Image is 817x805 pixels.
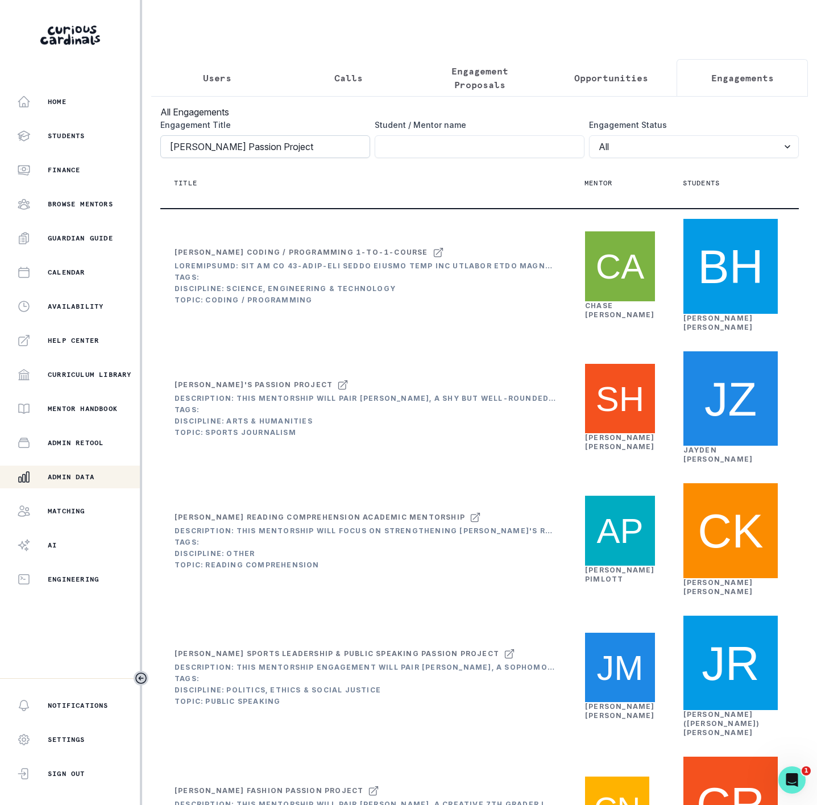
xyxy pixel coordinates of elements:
div: Topic: Public Speaking [175,697,557,706]
a: Chase [PERSON_NAME] [585,301,655,319]
h3: All Engagements [160,105,799,119]
div: Loremipsumd: Sit am co 43-adip-eli seddo eiusmo temp Inc Utlabor etdo magnaaliqua enimadmi veniam... [175,262,557,271]
div: Discipline: Arts & Humanities [175,417,557,426]
p: Settings [48,735,85,744]
p: Availability [48,302,103,311]
p: Browse Mentors [48,200,113,209]
div: Tags: [175,538,557,547]
p: Guardian Guide [48,234,113,243]
p: Calendar [48,268,85,277]
p: Admin Retool [48,438,103,447]
a: [PERSON_NAME] [PERSON_NAME] [683,314,753,331]
p: Home [48,97,67,106]
div: [PERSON_NAME] Coding / Programming 1-to-1-course [175,248,428,257]
a: [PERSON_NAME] [PERSON_NAME] [683,578,753,596]
p: Calls [334,71,363,85]
div: Description: This mentorship engagement will pair [PERSON_NAME], a sophomore at Poly Prep, with a... [175,663,557,672]
p: Students [683,179,720,188]
p: AI [48,541,57,550]
p: Notifications [48,701,109,710]
a: [PERSON_NAME] [PERSON_NAME] [585,702,655,720]
div: Topic: Coding / Programming [175,296,557,305]
a: [PERSON_NAME] Pimlott [585,566,655,583]
p: Mentor Handbook [48,404,118,413]
label: Engagement Status [589,119,792,131]
label: Engagement Title [160,119,363,131]
button: Toggle sidebar [134,671,148,686]
p: Title [174,179,197,188]
p: Sign Out [48,769,85,778]
div: Tags: [175,273,557,282]
iframe: Intercom live chat [778,766,806,794]
p: Curriculum Library [48,370,132,379]
div: Description: This mentorship will pair [PERSON_NAME], a shy but well-rounded 3rd grader who loves... [175,394,557,403]
p: Users [203,71,231,85]
div: Description: This mentorship will focus on strengthening [PERSON_NAME]'s reading comprehension an... [175,526,557,536]
p: Opportunities [574,71,648,85]
div: Topic: Sports Journalism [175,428,557,437]
div: Discipline: Science, Engineering & Technology [175,284,557,293]
p: Engagement Proposals [424,64,536,92]
p: Students [48,131,85,140]
p: Mentor [584,179,612,188]
img: Curious Cardinals Logo [40,26,100,45]
a: [PERSON_NAME] [PERSON_NAME] [585,433,655,451]
p: Engagements [711,71,774,85]
p: Finance [48,165,80,175]
div: [PERSON_NAME] Reading Comprehension Academic Mentorship [175,513,465,522]
div: [PERSON_NAME]'s Passion Project [175,380,333,389]
div: Discipline: Other [175,549,557,558]
a: Jayden [PERSON_NAME] [683,446,753,463]
div: Discipline: Politics, Ethics & Social Justice [175,686,557,695]
div: Tags: [175,674,557,683]
p: Matching [48,507,85,516]
p: Help Center [48,336,99,345]
a: [PERSON_NAME] ([PERSON_NAME]) [PERSON_NAME] [683,710,760,737]
div: Topic: Reading Comprehension [175,561,557,570]
div: [PERSON_NAME] Fashion Passion Project [175,786,363,795]
div: Tags: [175,405,557,414]
p: Engineering [48,575,99,584]
span: 1 [802,766,811,775]
label: Student / Mentor name [375,119,578,131]
div: [PERSON_NAME] Sports Leadership & Public Speaking Passion Project [175,649,499,658]
p: Admin Data [48,472,94,482]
